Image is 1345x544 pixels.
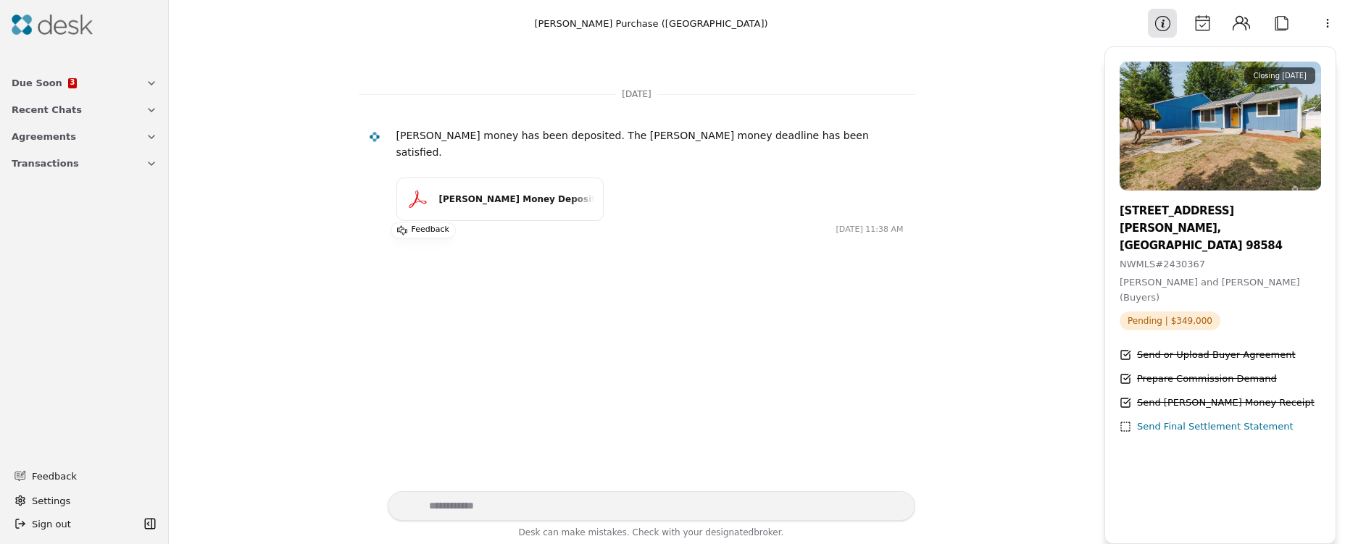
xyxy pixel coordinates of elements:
p: [PERSON_NAME] money has been deposited. The [PERSON_NAME] money deadline has been satisfied. [396,127,904,160]
div: Desk can make mistakes. Check with your broker. [388,525,915,544]
button: Due Soon3 [3,70,166,96]
div: Send Final Settlement Statement [1137,419,1294,435]
span: Settings [32,493,70,509]
span: Agreements [12,129,76,144]
p: Feedback [412,223,449,238]
div: Closing [DATE] [1244,67,1315,84]
div: Prepare Commission Demand [1137,372,1277,387]
span: Pending | $349,000 [1120,311,1220,330]
div: Send [PERSON_NAME] Money Receipt [1137,396,1315,411]
img: Property [1120,62,1321,191]
span: 3 [70,79,75,86]
div: Send or Upload Buyer Agreement [1137,348,1296,363]
div: [PERSON_NAME] Purchase ([GEOGRAPHIC_DATA]) [534,16,767,31]
span: Due Soon [12,75,62,91]
button: Transactions [3,150,166,177]
textarea: Write your prompt here [388,491,915,521]
div: NWMLS # 2430367 [1120,257,1321,272]
span: Sign out [32,516,71,532]
span: designated [705,527,754,537]
button: Recent Chats [3,96,166,123]
span: [DATE] [616,87,657,101]
div: [PERSON_NAME], [GEOGRAPHIC_DATA] 98584 [1120,219,1321,254]
button: Settings [9,489,160,512]
button: Sign out [9,512,140,535]
span: Feedback [32,469,149,484]
span: [PERSON_NAME] and [PERSON_NAME] (Buyers) [1120,277,1300,303]
span: Transactions [12,156,79,171]
time: [DATE] 11:38 AM [836,224,904,236]
button: Feedback [6,463,157,489]
div: [PERSON_NAME] Money Deposit Receipt [439,193,594,206]
img: Desk [368,131,380,143]
div: [STREET_ADDRESS] [1120,202,1321,219]
button: [PERSON_NAME] Money Deposit Receipt [396,177,604,221]
button: Agreements [3,123,166,150]
span: Recent Chats [12,102,82,117]
img: Desk [12,14,93,35]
